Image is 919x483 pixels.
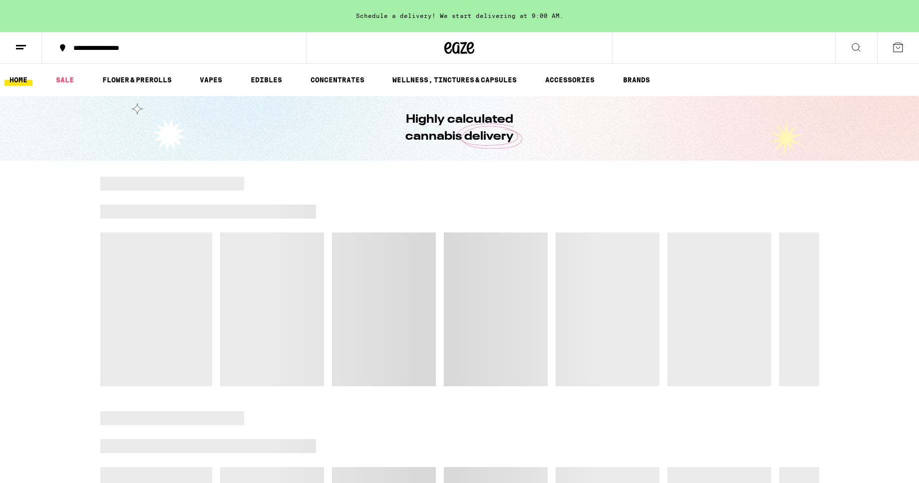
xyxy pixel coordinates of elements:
[246,74,287,86] a: EDIBLES
[195,74,227,86] a: VAPES
[97,74,177,86] a: FLOWER & PREROLLS
[377,111,542,145] h1: Highly calculated cannabis delivery
[387,74,522,86] a: WELLNESS, TINCTURES & CAPSULES
[540,74,600,86] a: ACCESSORIES
[4,74,32,86] a: HOME
[306,74,369,86] a: CONCENTRATES
[51,74,79,86] a: SALE
[618,74,655,86] a: BRANDS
